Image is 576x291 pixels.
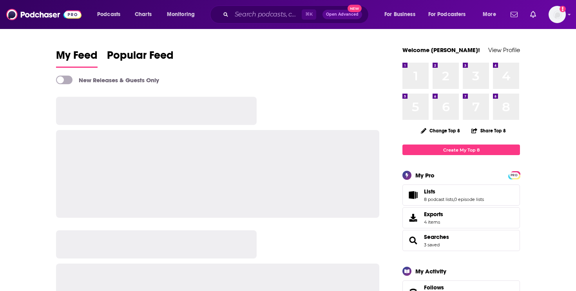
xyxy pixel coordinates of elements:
span: Exports [405,212,421,223]
a: Welcome [PERSON_NAME]! [402,46,480,54]
span: For Business [384,9,415,20]
span: Monitoring [167,9,195,20]
span: Logged in as ldigiovine [549,6,566,23]
button: open menu [477,8,506,21]
span: Exports [424,211,443,218]
span: Charts [135,9,152,20]
a: My Feed [56,49,98,68]
a: New Releases & Guests Only [56,76,159,84]
span: , [453,197,454,202]
a: View Profile [488,46,520,54]
button: Open AdvancedNew [322,10,362,19]
a: Follows [424,284,493,291]
span: My Feed [56,49,98,67]
a: 3 saved [424,242,440,248]
div: My Pro [415,172,435,179]
button: open menu [379,8,425,21]
span: ⌘ K [302,9,316,20]
span: New [348,5,362,12]
button: open menu [161,8,205,21]
span: Lists [402,184,520,206]
a: Searches [405,235,421,246]
a: Create My Top 8 [402,145,520,155]
a: 8 podcast lists [424,197,453,202]
span: Follows [424,284,444,291]
span: Lists [424,188,435,195]
a: Charts [130,8,156,21]
a: Popular Feed [107,49,174,68]
span: For Podcasters [428,9,466,20]
a: Show notifications dropdown [527,8,539,21]
svg: Add a profile image [560,6,566,12]
span: More [483,9,496,20]
a: Show notifications dropdown [507,8,521,21]
a: Exports [402,207,520,228]
button: open menu [92,8,130,21]
span: 4 items [424,219,443,225]
span: Podcasts [97,9,120,20]
a: 0 episode lists [454,197,484,202]
a: PRO [509,172,519,178]
button: open menu [423,8,477,21]
div: Search podcasts, credits, & more... [217,5,376,23]
span: Popular Feed [107,49,174,67]
a: Searches [424,233,449,240]
img: Podchaser - Follow, Share and Rate Podcasts [6,7,82,22]
img: User Profile [549,6,566,23]
a: Lists [424,188,484,195]
button: Show profile menu [549,6,566,23]
input: Search podcasts, credits, & more... [232,8,302,21]
span: Open Advanced [326,13,359,16]
button: Share Top 8 [471,123,506,138]
span: Searches [402,230,520,251]
a: Lists [405,190,421,201]
button: Change Top 8 [416,126,465,136]
div: My Activity [415,268,446,275]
